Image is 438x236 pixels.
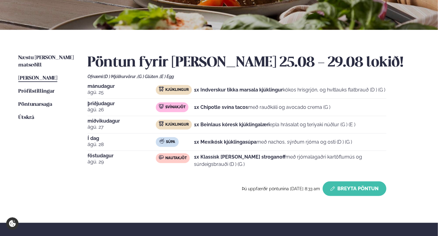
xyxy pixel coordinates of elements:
[194,104,330,111] p: með rauðkáli og avocado crema (G )
[18,102,52,107] span: Pöntunarsaga
[194,122,270,127] strong: 1x Beinlaus kóresk kjúklingalæri
[165,122,189,127] span: Kjúklingur
[194,139,257,145] strong: 1x Mexíkósk kjúklingasúpa
[194,153,386,168] p: með rjómalagaðri kartöflumús og súrdeigsbrauði (D ) (G )
[194,86,385,94] p: kókos hrísgrjón, og hvítlauks flatbrauð (D ) (G )
[88,136,156,141] span: Í dag
[138,74,160,79] span: (G ) Glúten ,
[159,121,164,126] img: chicken.svg
[242,186,320,191] span: Þú uppfærðir pöntunina [DATE] 8:33 am
[165,156,187,161] span: Nautakjöt
[88,89,156,96] span: ágú. 25
[88,158,156,166] span: ágú. 29
[18,115,34,120] span: Útskrá
[323,181,386,196] button: Breyta Pöntun
[165,88,189,92] span: Kjúklingur
[18,76,57,81] span: [PERSON_NAME]
[88,101,156,106] span: þriðjudagur
[160,139,164,144] img: soup.svg
[159,155,164,160] img: beef.svg
[165,105,185,110] span: Svínakjöt
[166,140,175,145] span: Súpa
[18,55,74,68] span: Næstu [PERSON_NAME] matseðill
[194,138,352,146] p: með nachos, sýrðum rjóma og osti (D ) (G )
[18,88,55,95] a: Prófílstillingar
[6,217,19,230] a: Cookie settings
[88,141,156,148] span: ágú. 28
[18,101,52,108] a: Pöntunarsaga
[88,84,156,89] span: mánudagur
[88,106,156,113] span: ágú. 26
[159,87,164,91] img: chicken.svg
[18,54,75,69] a: Næstu [PERSON_NAME] matseðill
[194,121,355,128] p: epla hrásalat og teriyaki núðlur (G ) (E )
[159,104,164,109] img: pork.svg
[194,104,248,110] strong: 1x Chipotle svína tacos
[88,153,156,158] span: föstudagur
[88,123,156,131] span: ágú. 27
[88,74,420,79] div: Ofnæmi:
[88,119,156,123] span: miðvikudagur
[194,87,283,93] strong: 1x Indverskur tikka marsala kjúklingur
[18,114,34,121] a: Útskrá
[18,89,55,94] span: Prófílstillingar
[160,74,174,79] span: (E ) Egg
[104,74,138,79] span: (D ) Mjólkurvörur ,
[18,75,57,82] a: [PERSON_NAME]
[194,154,285,160] strong: 1x Klassísk [PERSON_NAME] stroganoff
[88,54,420,71] h2: Pöntun fyrir [PERSON_NAME] 25.08 - 29.08 lokið!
